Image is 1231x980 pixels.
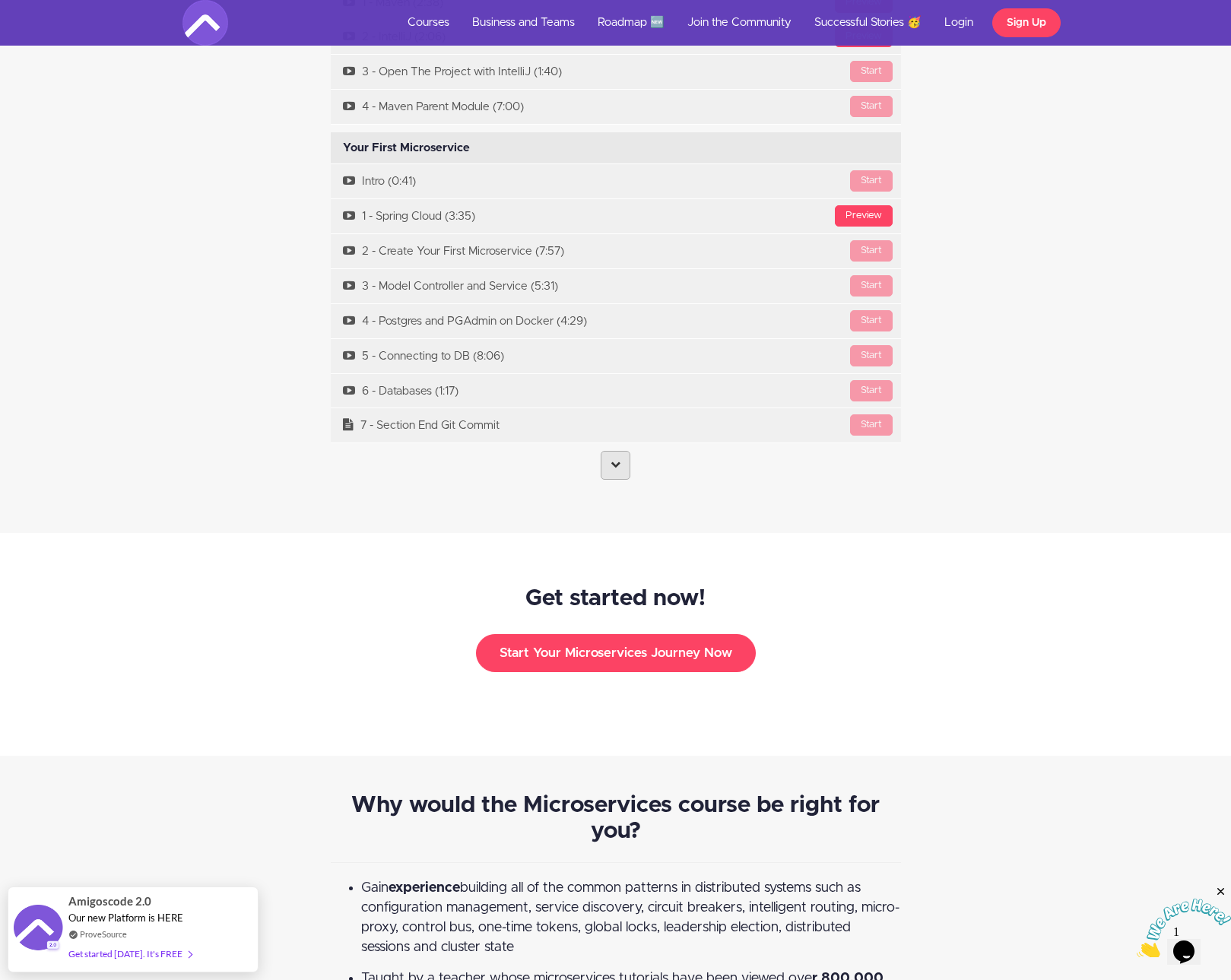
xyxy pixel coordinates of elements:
div: Start [850,240,893,262]
div: Start [850,414,893,436]
iframe: chat widget [1137,885,1231,957]
strong: experience [389,881,460,895]
div: Get started [DATE]. It's FREE [68,945,192,963]
span: 1 [6,6,12,19]
div: Start [850,380,893,401]
span: Gain building all of the common patterns in distributed systems such as configuration management,... [361,881,899,954]
a: Start3 - Model Controller and Service (5:31) [331,269,901,303]
div: Start [850,275,893,297]
a: Sign Up [992,8,1061,37]
div: Start [850,345,893,366]
div: Your First Microservice [331,132,901,164]
a: ProveSource [80,928,127,940]
div: Preview [835,205,893,227]
div: Start [850,96,893,117]
a: Start4 - Maven Parent Module (7:00) [331,90,901,124]
span: Why would the Microservices course be right for you? [351,794,880,842]
button: Start Your Microservices Journey Now [476,634,756,672]
a: StartIntro (0:41) [331,164,901,198]
a: Start3 - Open The Project with IntelliJ (1:40) [331,55,901,89]
a: Start5 - Connecting to DB (8:06) [331,339,901,373]
div: Start [850,310,893,331]
a: Preview1 - Spring Cloud (3:35) [331,199,901,233]
div: Start [850,170,893,192]
a: Start7 - Section End Git Commit [331,408,901,442]
img: provesource social proof notification image [14,905,63,954]
span: Our new Platform is HERE [68,912,183,924]
a: Start2 - Create Your First Microservice (7:57) [331,234,901,268]
div: Start [850,61,893,82]
a: Start4 - Postgres and PGAdmin on Docker (4:29) [331,304,901,338]
a: Start6 - Databases (1:17) [331,374,901,408]
span: Amigoscode 2.0 [68,893,151,910]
